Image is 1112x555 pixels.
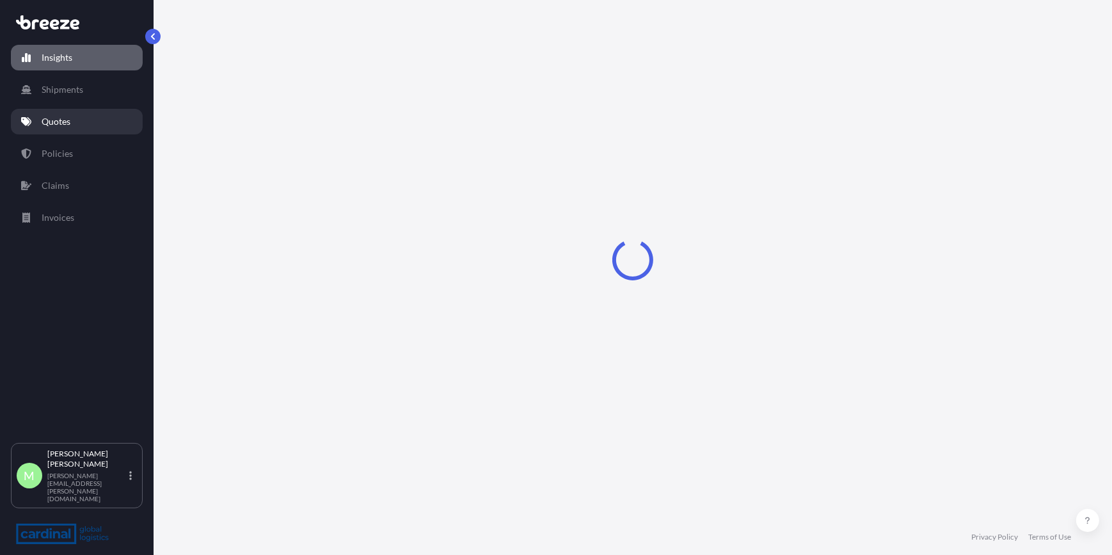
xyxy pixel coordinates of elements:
[47,472,127,503] p: [PERSON_NAME][EMAIL_ADDRESS][PERSON_NAME][DOMAIN_NAME]
[11,77,143,102] a: Shipments
[11,205,143,230] a: Invoices
[47,449,127,469] p: [PERSON_NAME] [PERSON_NAME]
[42,51,72,64] p: Insights
[42,115,70,128] p: Quotes
[42,211,74,224] p: Invoices
[11,109,143,134] a: Quotes
[11,173,143,198] a: Claims
[11,45,143,70] a: Insights
[1028,532,1071,542] a: Terms of Use
[42,179,69,192] p: Claims
[42,147,73,160] p: Policies
[24,469,35,482] span: M
[971,532,1018,542] a: Privacy Policy
[16,524,109,544] img: organization-logo
[42,83,83,96] p: Shipments
[11,141,143,166] a: Policies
